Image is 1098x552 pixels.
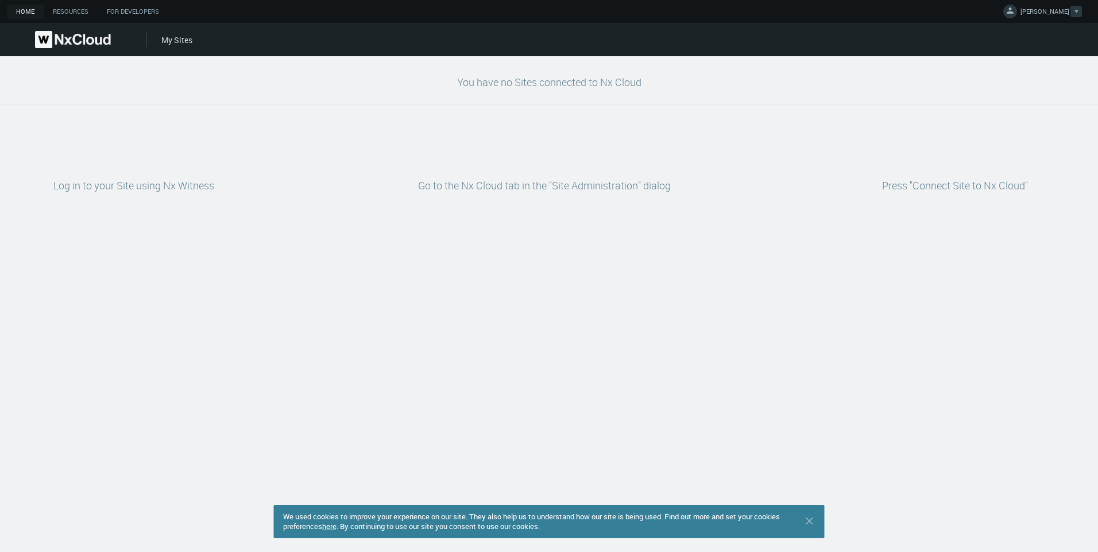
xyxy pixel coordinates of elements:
[44,5,98,19] a: Resources
[337,521,540,531] span: . By continuing to use our site you consent to use our cookies.
[457,75,641,89] span: You have no Sites connected to Nx Cloud
[161,34,192,45] a: My Sites
[7,5,44,19] a: Home
[283,511,780,531] span: We used cookies to improve your experience on our site. They also help us to understand how our s...
[1020,7,1069,20] span: [PERSON_NAME]
[322,521,337,531] a: here
[98,5,168,19] a: For Developers
[35,31,111,48] img: Nx Cloud logo
[882,178,1028,192] span: Press "Connect Site to Nx Cloud"
[418,178,671,192] span: Go to the Nx Cloud tab in the "Site Administration" dialog
[53,178,214,192] span: Log in to your Site using Nx Witness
